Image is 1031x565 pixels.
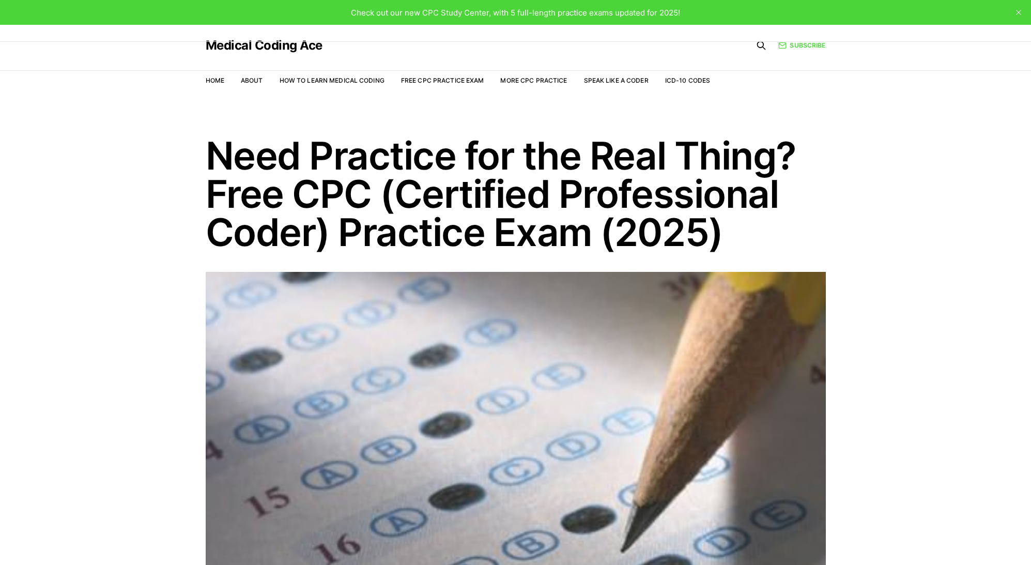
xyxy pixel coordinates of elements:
a: About [241,77,263,84]
span: Check out our new CPC Study Center, with 5 full-length practice exams updated for 2025! [351,8,680,18]
a: Home [206,77,224,84]
h1: Need Practice for the Real Thing? Free CPC (Certified Professional Coder) Practice Exam (2025) [206,136,826,251]
iframe: portal-trigger [859,514,1031,565]
button: close [1010,4,1027,21]
a: Speak Like a Coder [584,77,649,84]
a: Medical Coding Ace [206,39,322,52]
a: ICD-10 Codes [665,77,710,84]
a: Subscribe [778,40,825,50]
a: How to Learn Medical Coding [280,77,384,84]
a: More CPC Practice [500,77,567,84]
a: Free CPC Practice Exam [401,77,484,84]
